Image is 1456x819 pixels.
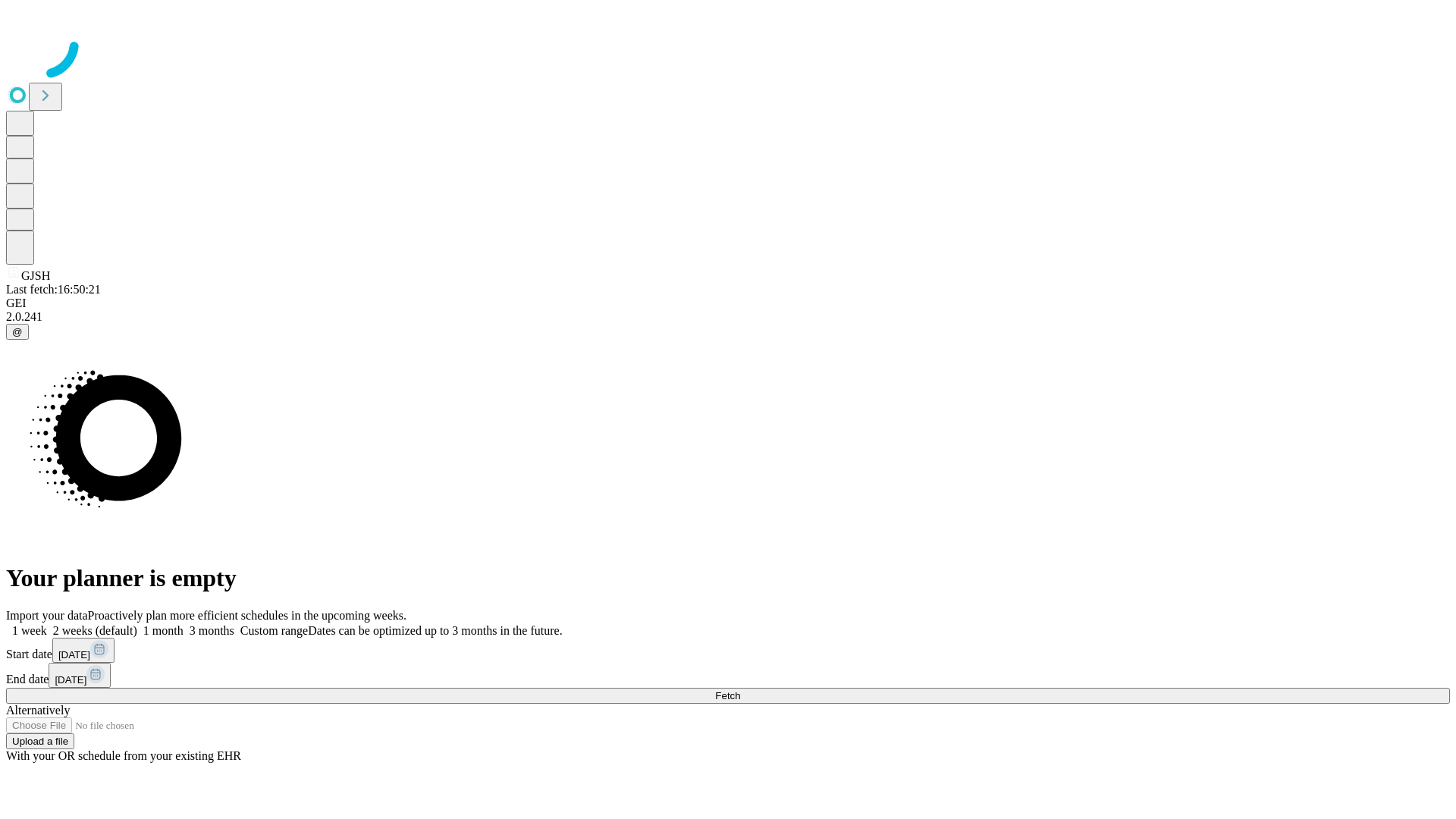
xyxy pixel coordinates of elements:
[58,649,90,661] span: [DATE]
[88,609,406,622] span: Proactively plan more efficient schedules in the upcoming weeks.
[6,310,1450,324] div: 2.0.241
[143,624,184,637] span: 1 month
[6,297,1450,310] div: GEI
[6,283,101,296] span: Last fetch: 16:50:21
[55,674,86,686] span: [DATE]
[6,638,1450,663] div: Start date
[53,624,137,637] span: 2 weeks (default)
[6,663,1450,688] div: End date
[190,624,234,637] span: 3 months
[6,564,1450,592] h1: Your planner is empty
[715,690,740,701] span: Fetch
[6,749,241,762] span: With your OR schedule from your existing EHR
[6,324,29,340] button: @
[6,704,70,717] span: Alternatively
[49,663,111,688] button: [DATE]
[21,269,50,282] span: GJSH
[6,733,74,749] button: Upload a file
[308,624,562,637] span: Dates can be optimized up to 3 months in the future.
[52,638,115,663] button: [DATE]
[6,609,88,622] span: Import your data
[6,688,1450,704] button: Fetch
[240,624,308,637] span: Custom range
[12,326,23,337] span: @
[12,624,47,637] span: 1 week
